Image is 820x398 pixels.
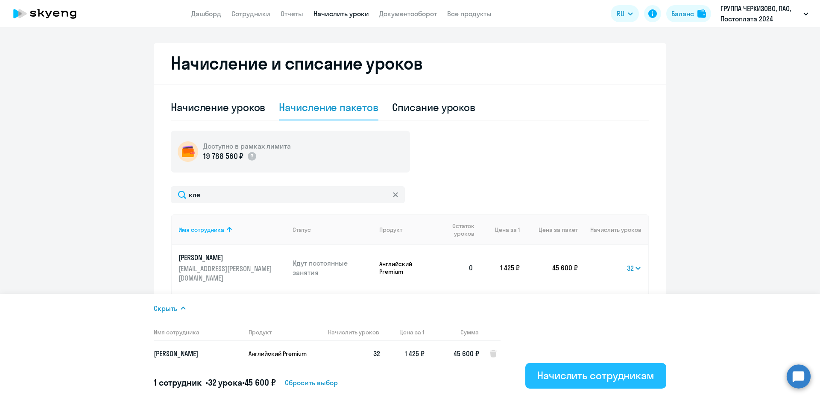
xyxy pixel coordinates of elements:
div: Имя сотрудника [179,226,224,234]
a: Сотрудники [231,9,270,18]
span: RU [617,9,624,19]
span: 32 [373,349,380,358]
span: Скрыть [154,303,177,313]
td: 0 [437,245,480,290]
th: Начислить уроков [578,214,648,245]
th: Цена за 1 [480,214,520,245]
img: wallet-circle.png [178,141,198,162]
span: 45 600 ₽ [245,377,276,388]
input: Поиск по имени, email, продукту или статусу [171,186,405,203]
button: Балансbalance [666,5,711,22]
div: Продукт [379,226,402,234]
th: Цена за 1 [380,324,425,341]
p: 19 788 560 ₽ [203,151,243,162]
span: 1 425 ₽ [405,349,425,358]
a: Отчеты [281,9,303,18]
div: Баланс [671,9,694,19]
td: 45 600 ₽ [520,245,578,290]
h5: 1 сотрудник • • [154,377,275,389]
p: Английский Premium [379,260,437,275]
button: ГРУППА ЧЕРКИЗОВО, ПАО, Постоплата 2024 [716,3,813,24]
td: 1 425 ₽ [480,245,520,290]
a: Дашборд [191,9,221,18]
span: 45 600 ₽ [454,349,479,358]
p: [EMAIL_ADDRESS][PERSON_NAME][DOMAIN_NAME] [179,264,274,283]
p: ГРУППА ЧЕРКИЗОВО, ПАО, Постоплата 2024 [720,3,800,24]
div: Начисление пакетов [279,100,378,114]
p: Английский Premium [249,350,313,357]
button: Начислить сотрудникам [525,363,666,389]
a: [PERSON_NAME][EMAIL_ADDRESS][PERSON_NAME][DOMAIN_NAME] [179,253,286,283]
a: Начислить уроки [313,9,369,18]
div: Списание уроков [392,100,476,114]
th: Цена за пакет [520,214,578,245]
div: Начислить сотрудникам [537,369,654,382]
span: Сбросить выбор [285,378,338,388]
img: balance [697,9,706,18]
div: Остаток уроков [444,222,480,237]
h2: Начисление и списание уроков [171,53,649,73]
th: Имя сотрудника [154,324,242,341]
a: Документооборот [379,9,437,18]
div: Статус [293,226,373,234]
span: Остаток уроков [444,222,474,237]
span: 32 урока [208,377,242,388]
div: Продукт [379,226,437,234]
p: [PERSON_NAME] [154,349,242,358]
a: Все продукты [447,9,492,18]
th: Продукт [242,324,321,341]
div: Имя сотрудника [179,226,286,234]
p: Идут постоянные занятия [293,258,373,277]
th: Начислить уроков [321,324,380,341]
div: Начисление уроков [171,100,265,114]
h5: Доступно в рамках лимита [203,141,291,151]
div: Статус [293,226,311,234]
th: Сумма [425,324,479,341]
p: [PERSON_NAME] [179,253,274,262]
button: RU [611,5,639,22]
